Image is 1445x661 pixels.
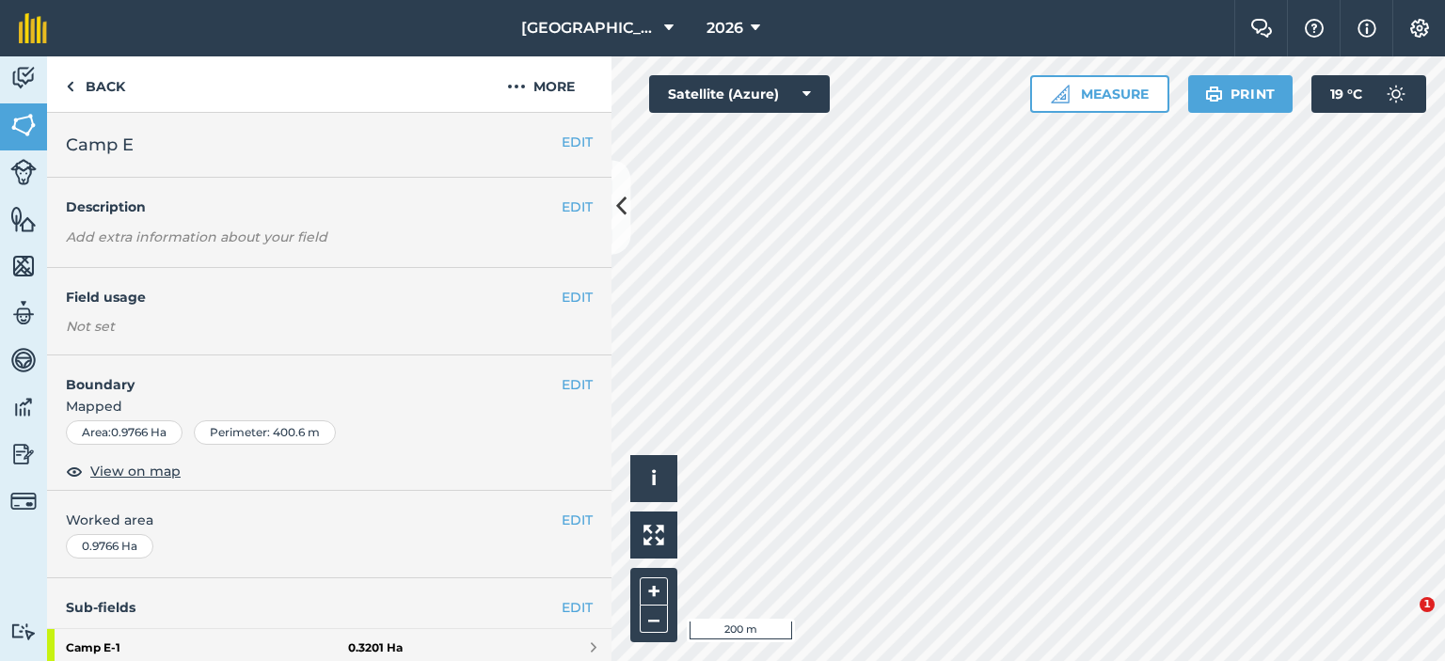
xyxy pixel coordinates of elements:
img: Two speech bubbles overlapping with the left bubble in the forefront [1250,19,1273,38]
button: EDIT [562,510,593,530]
h4: Description [66,197,593,217]
button: Print [1188,75,1294,113]
a: Back [47,56,144,112]
button: EDIT [562,374,593,395]
img: svg+xml;base64,PHN2ZyB4bWxucz0iaHR0cDovL3d3dy53My5vcmcvMjAwMC9zdmciIHdpZHRoPSI1NiIgaGVpZ2h0PSI2MC... [10,252,37,280]
img: fieldmargin Logo [19,13,47,43]
img: svg+xml;base64,PHN2ZyB4bWxucz0iaHR0cDovL3d3dy53My5vcmcvMjAwMC9zdmciIHdpZHRoPSI1NiIgaGVpZ2h0PSI2MC... [10,205,37,233]
img: svg+xml;base64,PHN2ZyB4bWxucz0iaHR0cDovL3d3dy53My5vcmcvMjAwMC9zdmciIHdpZHRoPSI1NiIgaGVpZ2h0PSI2MC... [10,111,37,139]
button: View on map [66,460,181,482]
span: 2026 [707,17,743,39]
iframe: Intercom live chat [1381,597,1426,642]
img: svg+xml;base64,PD94bWwgdmVyc2lvbj0iMS4wIiBlbmNvZGluZz0idXRmLTgiPz4KPCEtLSBHZW5lcmF0b3I6IEFkb2JlIE... [10,488,37,514]
img: Four arrows, one pointing top left, one top right, one bottom right and the last bottom left [643,525,664,545]
button: EDIT [562,197,593,217]
button: + [640,577,668,606]
span: Worked area [66,510,593,530]
img: Ruler icon [1051,85,1070,103]
img: svg+xml;base64,PHN2ZyB4bWxucz0iaHR0cDovL3d3dy53My5vcmcvMjAwMC9zdmciIHdpZHRoPSIyMCIgaGVpZ2h0PSIyNC... [507,75,526,98]
button: More [470,56,611,112]
img: svg+xml;base64,PD94bWwgdmVyc2lvbj0iMS4wIiBlbmNvZGluZz0idXRmLTgiPz4KPCEtLSBHZW5lcmF0b3I6IEFkb2JlIE... [10,622,37,640]
button: EDIT [562,132,593,152]
img: svg+xml;base64,PD94bWwgdmVyc2lvbj0iMS4wIiBlbmNvZGluZz0idXRmLTgiPz4KPCEtLSBHZW5lcmF0b3I6IEFkb2JlIE... [10,64,37,92]
img: svg+xml;base64,PD94bWwgdmVyc2lvbj0iMS4wIiBlbmNvZGluZz0idXRmLTgiPz4KPCEtLSBHZW5lcmF0b3I6IEFkb2JlIE... [1377,75,1415,113]
div: Area : 0.9766 Ha [66,420,183,445]
strong: 0.3201 Ha [348,640,403,655]
span: 19 ° C [1330,75,1362,113]
span: [GEOGRAPHIC_DATA] [521,17,657,39]
button: 19 °C [1311,75,1426,113]
h4: Sub-fields [47,597,611,618]
a: EDIT [562,597,593,618]
div: Perimeter : 400.6 m [194,420,336,445]
span: View on map [90,461,181,481]
div: 0.9766 Ha [66,534,153,559]
img: A cog icon [1408,19,1431,38]
img: svg+xml;base64,PD94bWwgdmVyc2lvbj0iMS4wIiBlbmNvZGluZz0idXRmLTgiPz4KPCEtLSBHZW5lcmF0b3I6IEFkb2JlIE... [10,393,37,421]
h4: Boundary [47,355,562,395]
img: svg+xml;base64,PHN2ZyB4bWxucz0iaHR0cDovL3d3dy53My5vcmcvMjAwMC9zdmciIHdpZHRoPSI5IiBoZWlnaHQ9IjI0Ii... [66,75,74,98]
button: Measure [1030,75,1169,113]
img: svg+xml;base64,PHN2ZyB4bWxucz0iaHR0cDovL3d3dy53My5vcmcvMjAwMC9zdmciIHdpZHRoPSIxOCIgaGVpZ2h0PSIyNC... [66,460,83,482]
div: Not set [66,317,593,336]
span: Mapped [47,396,611,417]
img: svg+xml;base64,PD94bWwgdmVyc2lvbj0iMS4wIiBlbmNvZGluZz0idXRmLTgiPz4KPCEtLSBHZW5lcmF0b3I6IEFkb2JlIE... [10,346,37,374]
button: – [640,606,668,633]
span: 1 [1420,597,1435,612]
img: svg+xml;base64,PD94bWwgdmVyc2lvbj0iMS4wIiBlbmNvZGluZz0idXRmLTgiPz4KPCEtLSBHZW5lcmF0b3I6IEFkb2JlIE... [10,299,37,327]
span: i [651,466,657,490]
button: Satellite (Azure) [649,75,830,113]
img: svg+xml;base64,PHN2ZyB4bWxucz0iaHR0cDovL3d3dy53My5vcmcvMjAwMC9zdmciIHdpZHRoPSIxNyIgaGVpZ2h0PSIxNy... [1358,17,1376,39]
button: i [630,455,677,502]
span: Camp E [66,132,134,158]
h4: Field usage [66,287,562,307]
img: svg+xml;base64,PD94bWwgdmVyc2lvbj0iMS4wIiBlbmNvZGluZz0idXRmLTgiPz4KPCEtLSBHZW5lcmF0b3I6IEFkb2JlIE... [10,159,37,185]
img: svg+xml;base64,PD94bWwgdmVyc2lvbj0iMS4wIiBlbmNvZGluZz0idXRmLTgiPz4KPCEtLSBHZW5lcmF0b3I6IEFkb2JlIE... [10,440,37,468]
img: A question mark icon [1303,19,1326,38]
button: EDIT [562,287,593,307]
em: Add extra information about your field [66,228,327,245]
img: svg+xml;base64,PHN2ZyB4bWxucz0iaHR0cDovL3d3dy53My5vcmcvMjAwMC9zdmciIHdpZHRoPSIxOSIgaGVpZ2h0PSIyNC... [1205,83,1223,105]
